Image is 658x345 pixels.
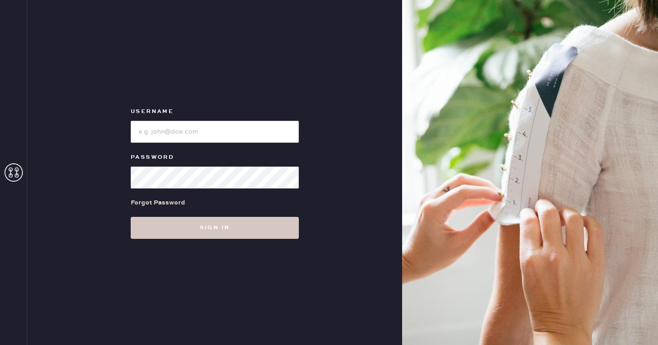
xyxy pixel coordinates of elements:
[131,152,299,163] label: Password
[131,217,299,239] button: Sign in
[131,106,299,117] label: Username
[131,121,299,143] input: e.g. john@doe.com
[131,189,185,217] a: Forgot Password
[131,198,185,208] div: Forgot Password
